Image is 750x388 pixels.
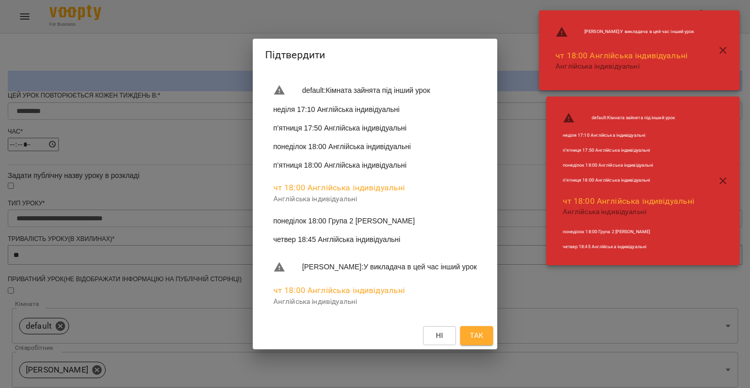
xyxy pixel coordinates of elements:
p: Англійська індивідуальні [273,194,477,204]
a: чт 18:00 Англійська індивідуальні [273,183,405,192]
li: четвер 18:45 Англійська індивідуальні [555,239,703,254]
a: чт 18:00 Англійська індивідуальні [563,196,695,206]
li: п’ятниця 17:50 Англійська індивідуальні [555,143,703,158]
p: Англійська індивідуальні [273,297,477,307]
a: чт 18:00 Англійська індивідуальні [273,285,405,295]
li: четвер 18:45 Англійська індивідуальні [265,230,485,249]
li: default : Кімната зайнята під інший урок [555,108,703,128]
li: понеділок 18:00 Англійська індивідуальні [265,137,485,156]
li: [PERSON_NAME] : У викладача в цей час інший урок [547,22,703,42]
li: п’ятниця 18:00 Англійська індивідуальні [555,173,703,188]
li: [PERSON_NAME] : У викладача в цей час інший урок [265,257,485,278]
p: Англійська індивідуальні [556,61,694,72]
button: Ні [423,326,456,345]
p: Англійська індивідуальні [563,207,695,217]
li: понеділок 18:00 Англійська індивідуальні [555,158,703,173]
li: понеділок 18:00 Група 2 [PERSON_NAME] [555,224,703,239]
li: неділя 17:10 Англійська індивідуальні [555,128,703,143]
li: понеділок 18:00 Група 2 [PERSON_NAME] [265,212,485,230]
li: default : Кімната зайнята під інший урок [265,80,485,101]
li: п’ятниця 18:00 Англійська індивідуальні [265,156,485,174]
span: Так [470,329,483,342]
li: неділя 17:10 Англійська індивідуальні [265,100,485,119]
button: Так [460,326,493,345]
h2: Підтвердити [265,47,485,63]
li: п’ятниця 17:50 Англійська індивідуальні [265,119,485,137]
a: чт 18:00 Англійська індивідуальні [556,51,688,60]
span: Ні [436,329,444,342]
